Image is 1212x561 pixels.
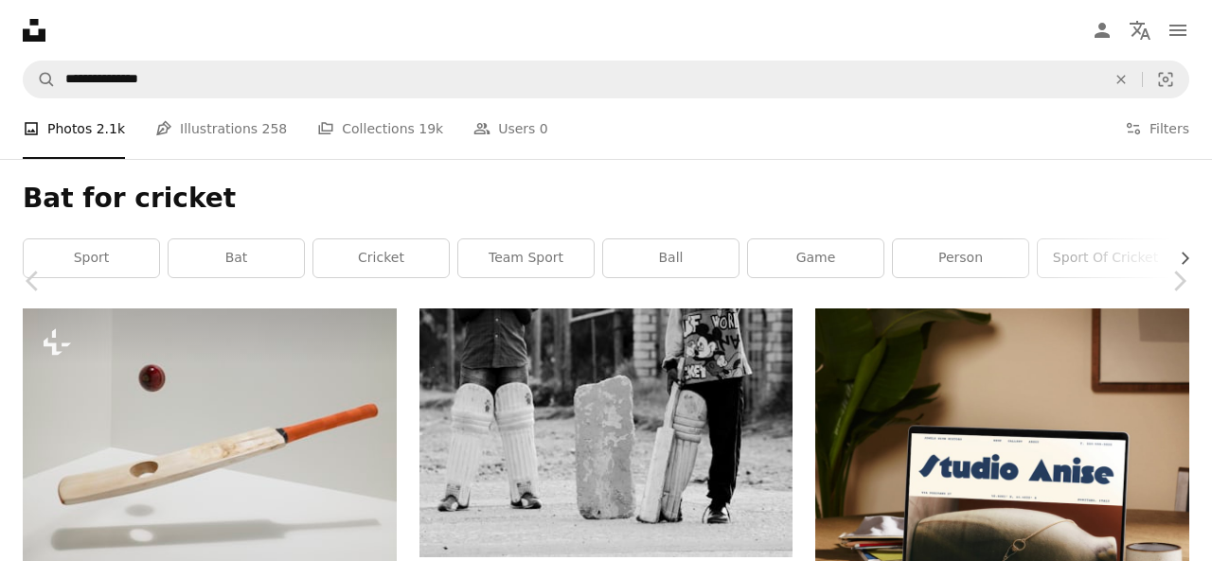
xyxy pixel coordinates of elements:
span: 258 [262,118,288,139]
button: Language [1121,11,1159,49]
a: Users 0 [473,98,548,159]
a: bat [169,239,304,277]
a: Log in / Sign up [1083,11,1121,49]
a: Next [1146,190,1212,372]
a: Home — Unsplash [23,19,45,42]
a: sport of cricket [1038,239,1173,277]
a: team sport [458,239,594,277]
a: grayscale photo of man in jacket and pants carrying skateboard [419,424,793,441]
a: Illustrations 258 [155,98,287,159]
button: Menu [1159,11,1197,49]
a: Collections 19k [317,98,443,159]
a: a baseball bat hitting a ball with a wooden bat [23,439,397,456]
form: Find visuals sitewide [23,61,1189,98]
button: Visual search [1143,61,1188,97]
span: 19k [419,118,443,139]
a: person [893,239,1028,277]
span: 0 [540,118,548,139]
h1: Bat for cricket [23,182,1189,216]
a: ball [603,239,739,277]
a: game [748,239,883,277]
img: grayscale photo of man in jacket and pants carrying skateboard [419,308,793,557]
a: sport [24,239,159,277]
button: Filters [1125,98,1189,159]
a: cricket [313,239,449,277]
button: Clear [1100,61,1142,97]
button: Search Unsplash [24,61,56,97]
